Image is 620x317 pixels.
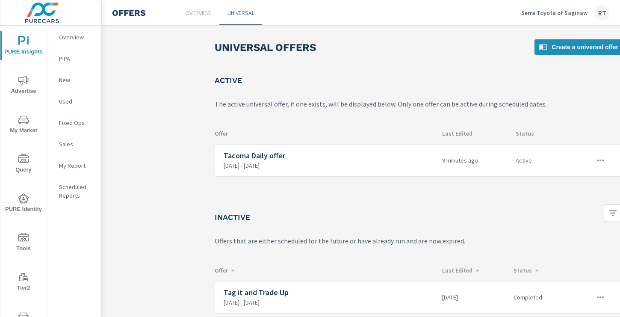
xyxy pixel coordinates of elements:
[47,52,101,65] div: PIPA
[442,130,509,137] p: Last Edited
[59,76,94,84] p: New
[224,299,435,306] p: [DATE] - [DATE]
[3,233,44,254] span: Tools
[47,159,101,172] div: My Report
[47,74,101,86] div: New
[521,9,588,17] p: Serra Toyota of Saginaw
[442,267,507,274] p: Last Edited
[59,119,94,127] p: Fixed Ops
[516,130,563,137] p: Status
[112,8,146,18] h4: Offers
[215,75,242,85] h5: Active
[59,33,94,41] p: Overview
[538,42,618,52] span: Create a universal offer
[215,40,316,55] h3: Universal Offers
[224,288,435,297] h6: Tag it and Trade Up
[594,5,610,21] div: RT
[3,115,44,136] span: My Market
[47,95,101,108] div: Used
[227,9,254,17] p: Universal
[59,140,94,148] p: Sales
[59,183,94,200] p: Scheduled Reports
[59,54,94,63] p: PIPA
[215,267,435,274] p: Offer
[47,181,101,202] div: Scheduled Reports
[514,293,564,301] p: Completed
[3,272,44,293] span: Tier2
[442,293,507,301] p: [DATE]
[3,75,44,96] span: Advertise
[47,116,101,129] div: Fixed Ops
[3,36,44,57] span: PURE Insights
[47,31,101,44] div: Overview
[59,161,94,170] p: My Report
[3,193,44,214] span: PURE Identity
[215,212,250,222] h5: Inactive
[224,151,435,160] h6: Tacoma Daily offer
[185,9,211,17] p: Overview
[47,138,101,151] div: Sales
[3,154,44,175] span: Query
[514,267,564,274] p: Status
[59,97,94,106] p: Used
[442,157,509,164] p: 9 minutes ago
[215,130,435,137] p: Offer
[224,162,435,169] p: [DATE] - [DATE]
[516,157,563,164] p: Active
